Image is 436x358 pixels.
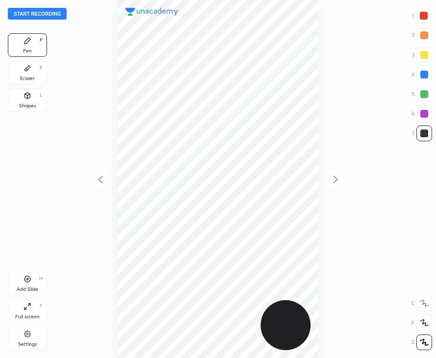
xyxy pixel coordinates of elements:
div: F [40,304,43,308]
div: 6 [412,106,432,122]
div: Settings [18,342,37,347]
div: Z [412,334,432,350]
div: L [40,93,43,98]
div: Add Slide [17,287,38,292]
div: 2 [412,27,432,43]
img: logo.38c385cc.svg [125,8,178,16]
div: E [40,65,43,70]
div: 4 [412,67,432,82]
div: 5 [412,86,432,102]
div: 7 [412,126,432,141]
div: 1 [412,8,432,24]
div: 3 [412,47,432,63]
button: Start recording [8,8,67,20]
div: X [411,315,432,331]
div: Full screen [15,314,40,319]
div: H [39,276,43,281]
div: C [411,295,432,311]
div: P [40,38,43,43]
div: Eraser [20,76,35,81]
div: Shapes [19,103,36,108]
div: Pen [23,49,32,53]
